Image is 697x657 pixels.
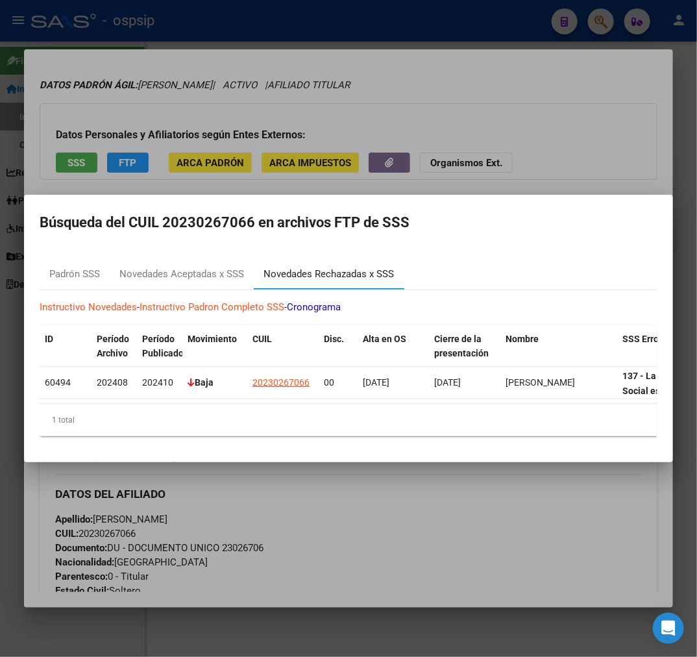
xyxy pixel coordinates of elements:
datatable-header-cell: Movimiento [182,325,247,368]
span: [DATE] [434,377,461,388]
strong: Baja [188,377,214,388]
datatable-header-cell: Período Archivo [92,325,137,368]
span: [DATE] [363,377,389,388]
datatable-header-cell: ID [40,325,92,368]
span: [PERSON_NAME] [506,377,575,388]
p: - - [40,300,657,315]
div: Novedades Aceptadas x SSS [119,267,244,282]
datatable-header-cell: CUIL [247,325,319,368]
span: Período Publicado [142,334,184,359]
div: Novedades Rechazadas x SSS [263,267,394,282]
span: Disc. [324,334,344,344]
span: 202408 [97,377,128,388]
span: Movimiento [188,334,237,344]
span: CUIL [252,334,272,344]
datatable-header-cell: Período Publicado [137,325,182,368]
div: Open Intercom Messenger [653,613,684,644]
div: 00 [324,375,352,390]
div: 1 total [40,404,657,436]
h2: Búsqueda del CUIL 20230267066 en archivos FTP de SSS [40,210,657,235]
span: Nombre [506,334,539,344]
a: Instructivo Novedades [40,301,137,313]
a: Instructivo Padron Completo SSS [140,301,284,313]
datatable-header-cell: Nombre [500,325,617,368]
span: 202410 [142,377,173,388]
span: 60494 [45,377,71,388]
span: ID [45,334,53,344]
datatable-header-cell: Disc. [319,325,358,368]
span: Período Archivo [97,334,129,359]
datatable-header-cell: Alta en OS [358,325,429,368]
span: Alta en OS [363,334,406,344]
datatable-header-cell: Cierre de la presentación [429,325,500,368]
span: 20230267066 [252,377,310,388]
div: Padrón SSS [49,267,100,282]
span: Cierre de la presentación [434,334,489,359]
a: Cronograma [287,301,341,313]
